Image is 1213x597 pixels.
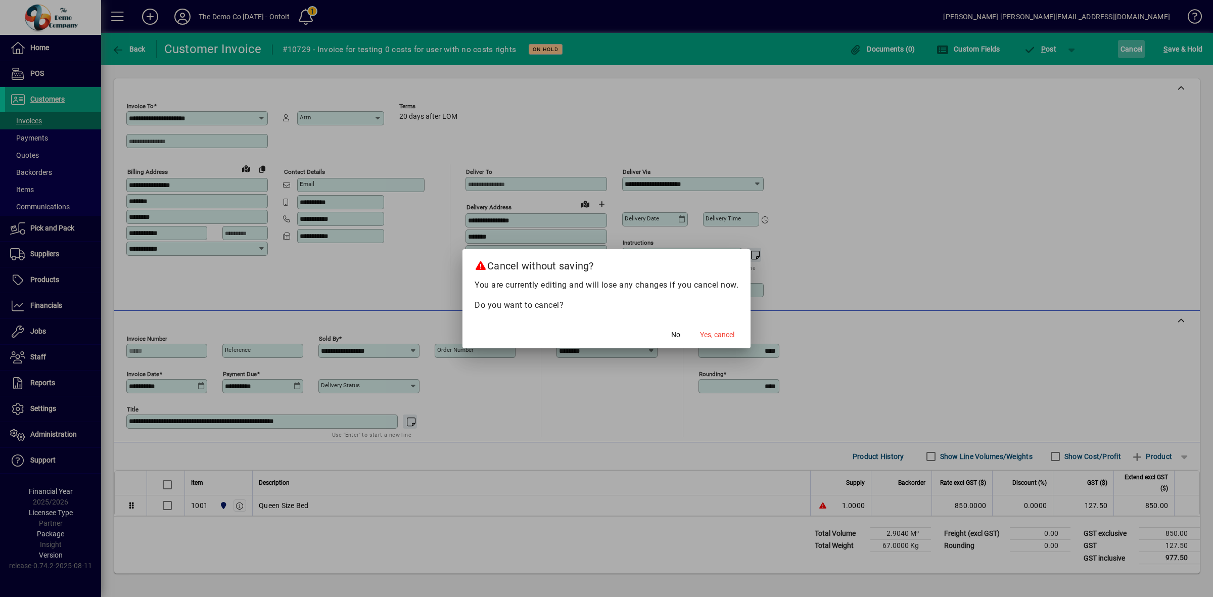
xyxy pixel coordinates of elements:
h2: Cancel without saving? [462,249,751,279]
button: No [660,326,692,344]
span: Yes, cancel [700,330,734,340]
button: Yes, cancel [696,326,738,344]
p: Do you want to cancel? [475,299,738,311]
span: No [671,330,680,340]
p: You are currently editing and will lose any changes if you cancel now. [475,279,738,291]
